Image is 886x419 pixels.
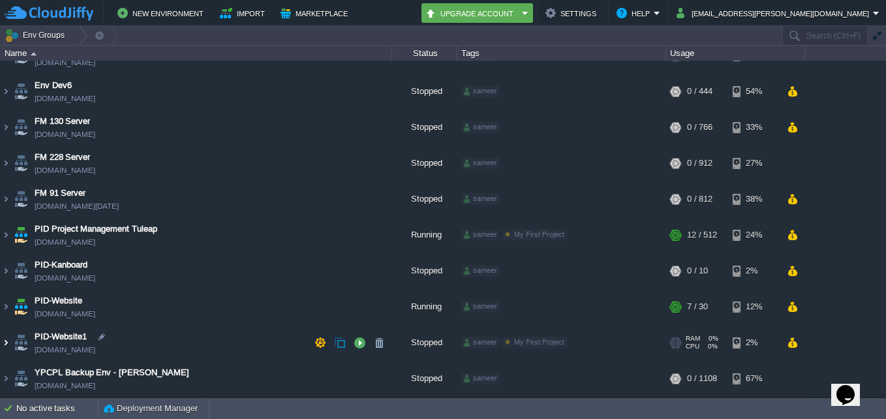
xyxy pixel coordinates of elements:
div: Stopped [392,146,457,181]
img: AMDAwAAAACH5BAEAAAAALAAAAAABAAEAAAICRAEAOw== [12,253,30,288]
div: Running [392,289,457,324]
div: 12 / 512 [687,217,717,253]
div: 33% [733,110,775,145]
div: 0 / 812 [687,181,712,217]
img: AMDAwAAAACH5BAEAAAAALAAAAAABAAEAAAICRAEAOw== [12,181,30,217]
a: FM 130 Server [35,115,90,128]
img: AMDAwAAAACH5BAEAAAAALAAAAAABAAEAAAICRAEAOw== [12,74,30,109]
span: My First Project [514,230,564,238]
div: Usage [667,46,804,61]
img: AMDAwAAAACH5BAEAAAAALAAAAAABAAEAAAICRAEAOw== [1,325,11,360]
span: RAM [686,335,700,343]
div: 2% [733,253,775,288]
div: 0 / 912 [687,146,712,181]
span: [DOMAIN_NAME] [35,164,95,177]
div: No active tasks [16,398,98,419]
img: AMDAwAAAACH5BAEAAAAALAAAAAABAAEAAAICRAEAOw== [1,146,11,181]
div: Stopped [392,74,457,109]
div: 0 / 1108 [687,361,717,396]
a: PID-Kanboard [35,258,87,272]
span: My First Project [514,338,564,346]
button: Marketplace [281,5,352,21]
a: PID-Website1 [35,330,87,343]
span: CPU [686,343,699,350]
div: 38% [733,181,775,217]
a: FM 228 Server [35,151,90,164]
a: YPCPL Backup Env - [PERSON_NAME] [35,366,189,379]
img: AMDAwAAAACH5BAEAAAAALAAAAAABAAEAAAICRAEAOw== [12,289,30,324]
button: Settings [545,5,600,21]
div: Stopped [392,181,457,217]
a: PID-Website [35,294,82,307]
img: AMDAwAAAACH5BAEAAAAALAAAAAABAAEAAAICRAEAOw== [1,110,11,145]
div: 24% [733,217,775,253]
div: sameer [461,373,500,384]
button: New Environment [117,5,207,21]
span: [DOMAIN_NAME] [35,236,95,249]
img: AMDAwAAAACH5BAEAAAAALAAAAAABAAEAAAICRAEAOw== [12,361,30,396]
a: [DOMAIN_NAME] [35,343,95,356]
div: 12% [733,289,775,324]
div: Stopped [392,110,457,145]
img: AMDAwAAAACH5BAEAAAAALAAAAAABAAEAAAICRAEAOw== [12,110,30,145]
div: sameer [461,265,500,277]
div: 54% [733,74,775,109]
span: [DOMAIN_NAME] [35,128,95,141]
img: CloudJiffy [5,5,93,22]
button: Import [220,5,269,21]
div: sameer [461,85,500,97]
span: [DOMAIN_NAME][DATE] [35,200,119,213]
a: FM 91 Server [35,187,85,200]
a: PID Project Management Tuleap [35,223,157,236]
div: 27% [733,146,775,181]
img: AMDAwAAAACH5BAEAAAAALAAAAAABAAEAAAICRAEAOw== [1,217,11,253]
div: Tags [458,46,665,61]
div: sameer [461,301,500,313]
img: AMDAwAAAACH5BAEAAAAALAAAAAABAAEAAAICRAEAOw== [1,74,11,109]
div: 0 / 10 [687,253,708,288]
button: Deployment Manager [104,402,198,415]
div: 7 / 30 [687,289,708,324]
div: sameer [461,229,500,241]
span: 0% [705,335,718,343]
img: AMDAwAAAACH5BAEAAAAALAAAAAABAAEAAAICRAEAOw== [1,289,11,324]
button: Upgrade Account [425,5,518,21]
button: Env Groups [5,26,69,44]
a: [DOMAIN_NAME] [35,272,95,285]
div: 0 / 444 [687,74,712,109]
span: [DOMAIN_NAME] [35,92,95,105]
img: AMDAwAAAACH5BAEAAAAALAAAAAABAAEAAAICRAEAOw== [31,52,37,55]
div: Status [393,46,457,61]
img: AMDAwAAAACH5BAEAAAAALAAAAAABAAEAAAICRAEAOw== [1,181,11,217]
img: AMDAwAAAACH5BAEAAAAALAAAAAABAAEAAAICRAEAOw== [1,361,11,396]
div: Stopped [392,325,457,360]
span: 0% [705,343,718,350]
div: sameer [461,337,500,349]
div: sameer [461,193,500,205]
iframe: chat widget [831,367,873,406]
div: 0 / 766 [687,110,712,145]
a: Env Dev6 [35,79,72,92]
img: AMDAwAAAACH5BAEAAAAALAAAAAABAAEAAAICRAEAOw== [12,146,30,181]
div: Stopped [392,361,457,396]
div: 2% [733,325,775,360]
button: Help [617,5,654,21]
span: [DOMAIN_NAME] [35,379,95,392]
a: [DOMAIN_NAME] [35,307,95,320]
div: Name [1,46,391,61]
div: sameer [461,157,500,169]
img: AMDAwAAAACH5BAEAAAAALAAAAAABAAEAAAICRAEAOw== [1,253,11,288]
img: AMDAwAAAACH5BAEAAAAALAAAAAABAAEAAAICRAEAOw== [12,325,30,360]
span: [DOMAIN_NAME] [35,56,95,69]
div: Running [392,217,457,253]
button: [EMAIL_ADDRESS][PERSON_NAME][DOMAIN_NAME] [677,5,873,21]
img: AMDAwAAAACH5BAEAAAAALAAAAAABAAEAAAICRAEAOw== [12,217,30,253]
